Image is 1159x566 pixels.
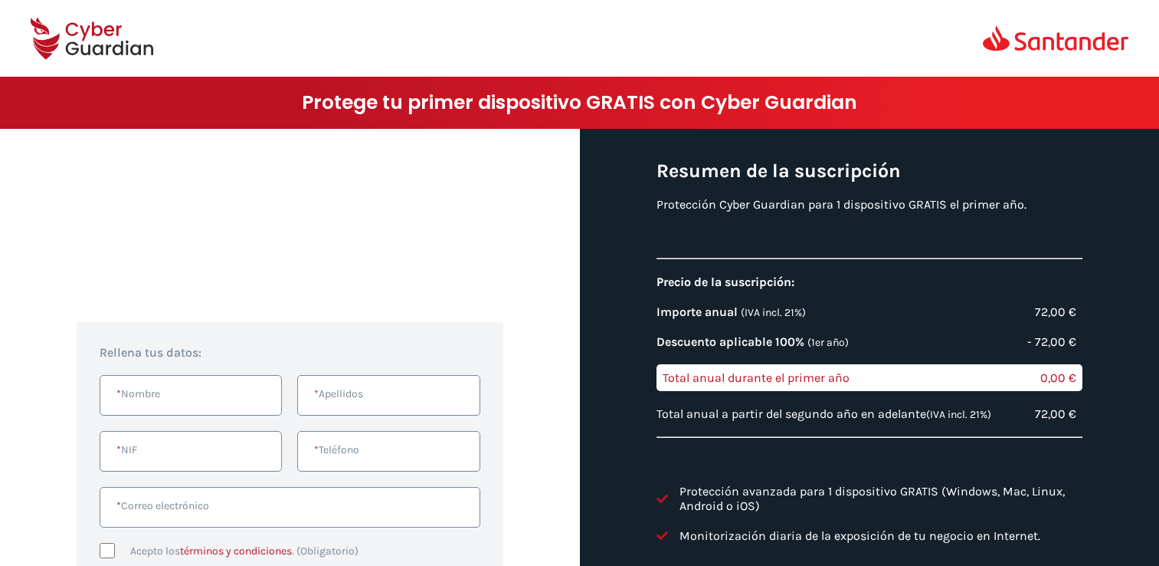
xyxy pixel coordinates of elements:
[130,545,480,558] label: Acepto los . (Obligatorio)
[807,336,849,349] span: (1er año)
[77,160,503,218] h1: Crea tu negocio y hazlo crecer sin olvidar su protección
[1027,334,1076,349] p: - 72,00 €
[100,345,480,360] h4: Rellena tus datos:
[1035,406,1076,421] p: 72,00 €
[679,484,1083,513] p: Protección avanzada para 1 dispositivo GRATIS (Windows, Mac, Linux, Android o iOS)
[926,408,991,421] span: (IVA incl. 21%)
[656,304,738,319] strong: Importe anual
[77,233,503,277] p: Gracias a la puedes contratar Cyber Guardian para proteger 1 dispositivo GRATIS el primer año.
[663,370,850,385] p: Total anual durante el primer año
[656,334,804,349] strong: Descuento aplicable 100%
[656,197,1083,212] p: Protección Cyber Guardian para 1 dispositivo GRATIS el primer año.
[741,306,806,319] span: (IVA incl. 21%)
[77,292,503,307] p: ¡Aprovecha esta oportunidad!
[95,233,431,262] strong: Campaña Emprende [PERSON_NAME][GEOGRAPHIC_DATA]
[656,406,991,421] p: Total anual a partir del segundo año en adelante
[180,545,292,558] a: términos y condiciones
[656,275,1083,289] h4: Precio de la suscripción:
[656,160,1083,182] h3: Resumen de la suscripción
[1095,505,1144,551] iframe: chat widget
[1035,304,1076,319] p: 72,00 €
[1040,370,1076,385] p: 0,00 €
[679,528,1083,543] p: Monitorización diaria de la exposición de tu negocio en Internet.
[297,431,480,472] input: Introduce un número de teléfono válido.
